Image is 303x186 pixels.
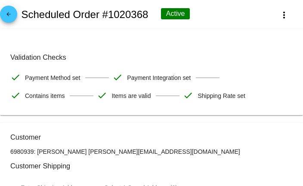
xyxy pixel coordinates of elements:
mat-icon: check [10,72,21,82]
mat-icon: check [183,90,193,101]
p: 6980939: [PERSON_NAME] [PERSON_NAME][EMAIL_ADDRESS][DOMAIN_NAME] [10,148,293,155]
h3: Validation Checks [10,53,293,61]
mat-icon: arrow_back [3,11,14,21]
mat-icon: more_vert [279,10,289,20]
span: Items are valid [111,87,151,105]
div: Active [161,8,190,19]
h2: Scheduled Order #1020368 [21,9,148,21]
h3: Customer [10,133,293,141]
span: Contains items [25,87,65,105]
mat-icon: check [112,72,123,82]
span: Shipping Rate set [198,87,245,105]
span: Payment Integration set [127,69,191,87]
h3: Customer Shipping [10,162,293,170]
mat-icon: check [10,90,21,101]
mat-icon: check [97,90,107,101]
span: Payment Method set [25,69,80,87]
